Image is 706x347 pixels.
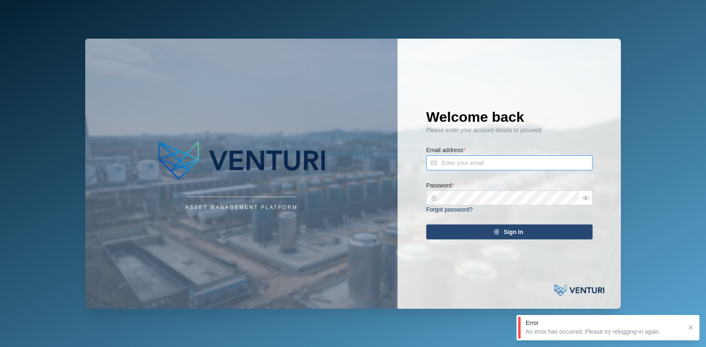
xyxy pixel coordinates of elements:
img: Powered by: Venturi [554,282,604,299]
div: Asset Management Platform [185,204,298,212]
span: Sign In [504,225,523,239]
div: An error has occurred. Please try relogging-in again. [526,328,682,336]
div: Error [526,319,682,327]
h1: Welcome back [426,108,592,126]
button: Sign In [426,224,592,239]
div: Please enter your account details to proceed [426,126,592,135]
a: Forgot password? [426,206,473,213]
img: Company Logo [158,136,325,186]
input: Enter your email [426,155,592,170]
label: Email address [426,146,465,155]
label: Password [426,181,454,190]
